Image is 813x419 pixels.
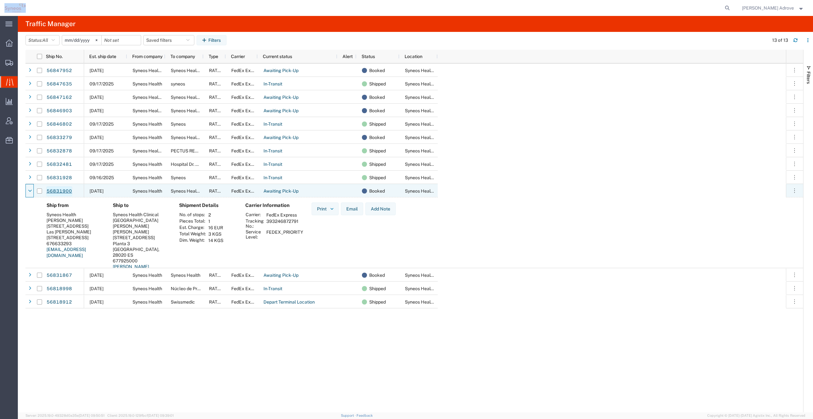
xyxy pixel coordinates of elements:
th: Dim. Weight: [179,237,206,244]
button: Filters [197,35,227,45]
span: RATED [209,273,223,278]
span: Booked [369,104,385,117]
a: Depart Terminal Location [263,297,315,307]
span: Syneos Health [133,121,162,127]
a: 56847162 [46,92,72,103]
span: Syneos Health Clinical Spain [405,81,497,86]
span: Syneos Health Clinical Spain [171,135,263,140]
div: 677925000 [113,258,169,264]
span: RATED [209,68,223,73]
span: FedEx Express [231,162,262,167]
a: 56818998 [46,284,72,294]
span: FedEx Express [231,81,262,86]
span: Booked [369,184,385,198]
th: Est. Charge: [179,224,206,231]
img: dropdown [329,206,335,212]
span: [DATE] 09:50:51 [79,414,104,417]
span: RATED [209,121,223,127]
span: 09/19/2025 [90,135,104,140]
span: Syneos Health [133,299,162,305]
a: 56846802 [46,119,72,129]
span: RATED [209,188,223,194]
span: Syneos Health Clinical Spain [133,148,225,153]
input: Not set [102,35,141,45]
span: Shipped [369,77,386,91]
span: Syneos Health Clinical Spain [405,148,497,153]
span: Swissmedic [171,299,195,305]
span: Hospital Dr. Peset [171,162,207,167]
div: 13 of 13 [772,37,788,44]
a: Awaiting Pick-Up [263,186,299,196]
a: In-Transit [263,284,283,294]
a: Awaiting Pick-Up [263,106,299,116]
span: FedEx Express [231,273,262,278]
span: Syneos Health Clinical Spain [405,188,497,194]
span: Type [209,54,218,59]
span: FedEx Express [231,68,262,73]
span: RATED [209,286,223,291]
span: Booked [369,131,385,144]
a: In-Transit [263,173,283,183]
span: Est. ship date [89,54,116,59]
td: 3 KGS [206,231,226,237]
span: Syneos Health Clinical Spain [405,273,497,278]
a: 56847952 [46,66,72,76]
button: Status:All [25,35,60,45]
td: FEDEX_PRIORITY [264,229,306,240]
th: No. of stops: [179,212,206,218]
a: 56831867 [46,270,72,281]
span: Ship No. [46,54,63,59]
span: 09/15/2025 [90,286,104,291]
span: Syneos Health ( Maggie Matthews) [133,108,203,113]
a: In-Transit [263,146,283,156]
span: Filters [806,71,811,84]
span: [DATE] 09:39:01 [148,414,174,417]
td: 2 [206,212,226,218]
span: Syneos Health [133,135,162,140]
span: Booked [369,64,385,77]
span: Shipped [369,144,386,158]
span: Syneos [171,121,186,127]
a: Awaiting Pick-Up [263,133,299,143]
button: Email [341,202,363,215]
a: 56831900 [46,186,72,196]
span: Syneos Health Clinical Spain [405,299,497,305]
h4: Traffic Manager [25,16,76,32]
span: Syneos Health Clinical Spain [405,175,497,180]
a: Awaiting Pick-Up [263,66,299,76]
h4: Carrier Information [245,202,296,208]
span: Syneos Health Clinical Spain [405,95,497,100]
a: In-Transit [263,159,283,170]
span: 09/17/2025 [90,162,114,167]
span: Syneos Health Clinical Spain [171,108,263,113]
div: Las [PERSON_NAME][STREET_ADDRESS] [47,229,103,240]
span: Shipped [369,295,386,309]
span: Syneos Health Clinical Spain [405,108,497,113]
td: FedEx Express [264,212,306,218]
span: All [42,38,48,43]
span: RATED [209,108,223,113]
span: Shipped [369,171,386,184]
input: Not set [62,35,101,45]
span: Syneos Health Clinical Spain [405,135,497,140]
div: 676633293 [47,241,103,246]
span: Syneos Health Clinical Spain [405,121,497,127]
th: Total Weight: [179,231,206,237]
span: Current status [263,54,292,59]
button: Saved filters [143,35,194,45]
span: To company [170,54,195,59]
span: 09/19/2025 [90,68,104,73]
a: Support [341,414,357,417]
div: Planta 3 [113,241,169,246]
a: 56833279 [46,133,72,143]
span: Syneos Health [133,162,162,167]
span: Location [405,54,422,59]
span: Carrier [231,54,245,59]
th: Carrier: [245,212,264,218]
span: 09/19/2025 [90,95,104,100]
span: Server: 2025.19.0-49328d0a35e [25,414,104,417]
a: [EMAIL_ADDRESS][DOMAIN_NAME] [47,247,86,258]
span: 09/17/2025 [90,121,114,127]
a: 56832878 [46,146,72,156]
span: From company [132,54,162,59]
